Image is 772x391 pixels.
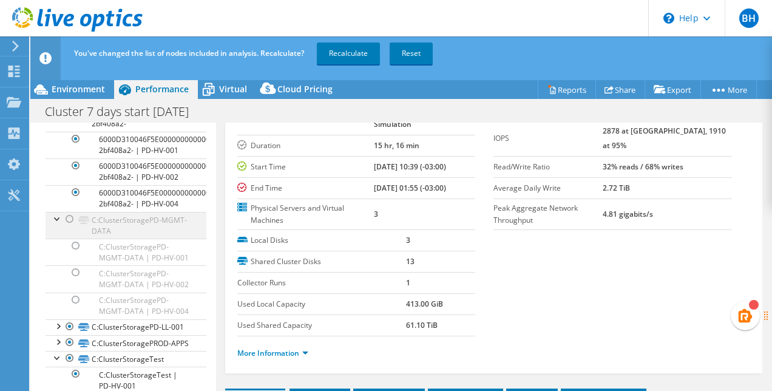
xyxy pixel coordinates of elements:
[74,48,304,58] span: You've changed the list of nodes included in analysis. Recalculate?
[237,161,374,173] label: Start Time
[374,209,378,219] b: 3
[46,265,206,292] a: C:ClusterStoragePD-MGMT-DATA | PD-HV-002
[237,298,406,310] label: Used Local Capacity
[538,80,596,99] a: Reports
[46,212,206,239] a: C:ClusterStoragePD-MGMT-DATA
[46,335,206,351] a: C:ClusterStoragePROD-APPS
[390,42,433,64] a: Reset
[237,256,406,268] label: Shared Cluster Disks
[406,299,443,309] b: 413.00 GiB
[406,256,415,267] b: 13
[493,161,602,173] label: Read/Write Ratio
[46,293,206,319] a: C:ClusterStoragePD-MGMT-DATA | PD-HV-004
[645,80,701,99] a: Export
[277,83,333,95] span: Cloud Pricing
[595,80,645,99] a: Share
[135,83,189,95] span: Performance
[237,277,406,289] label: Collector Runs
[52,83,105,95] span: Environment
[46,319,206,335] a: C:ClusterStoragePD-LL-001
[237,319,406,331] label: Used Shared Capacity
[493,132,602,144] label: IOPS
[374,104,444,129] b: Bluedrop Training & Simulation
[46,132,206,158] a: 6000D310046F5E000000000000000034-2bf408a2- | PD-HV-001
[237,234,406,246] label: Local Disks
[317,42,380,64] a: Recalculate
[46,158,206,185] a: 6000D310046F5E000000000000000034-2bf408a2- | PD-HV-002
[603,126,726,151] b: 2878 at [GEOGRAPHIC_DATA], 1910 at 95%
[374,161,446,172] b: [DATE] 10:39 (-03:00)
[406,277,410,288] b: 1
[603,183,630,193] b: 2.72 TiB
[46,351,206,367] a: C:ClusterStorageTest
[374,140,419,151] b: 15 hr, 16 min
[374,183,446,193] b: [DATE] 01:55 (-03:00)
[237,348,308,358] a: More Information
[237,182,374,194] label: End Time
[46,185,206,212] a: 6000D310046F5E000000000000000034-2bf408a2- | PD-HV-004
[39,105,208,118] h1: Cluster 7 days start [DATE]
[603,209,653,219] b: 4.81 gigabits/s
[603,161,683,172] b: 32% reads / 68% writes
[739,8,759,28] span: BH
[493,202,602,226] label: Peak Aggregate Network Throughput
[663,13,674,24] svg: \n
[46,239,206,265] a: C:ClusterStoragePD-MGMT-DATA | PD-HV-001
[237,202,374,226] label: Physical Servers and Virtual Machines
[406,320,438,330] b: 61.10 TiB
[700,80,757,99] a: More
[493,182,602,194] label: Average Daily Write
[237,140,374,152] label: Duration
[406,235,410,245] b: 3
[219,83,247,95] span: Virtual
